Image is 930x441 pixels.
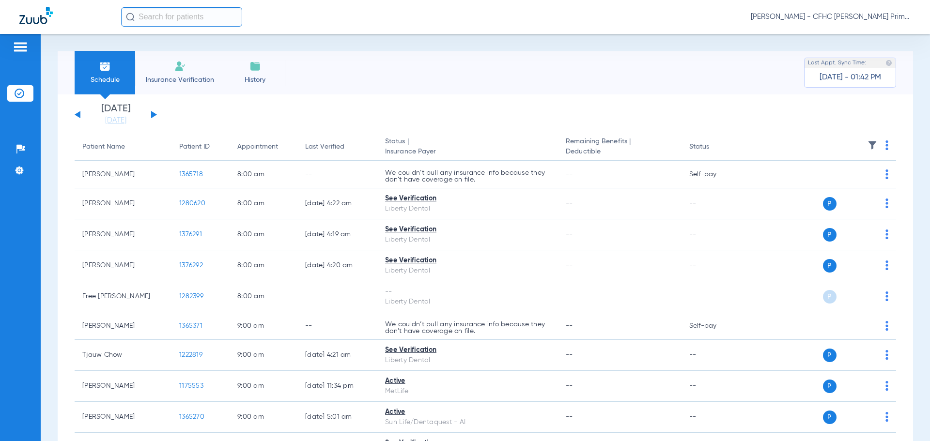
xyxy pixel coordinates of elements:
td: [DATE] 11:34 PM [297,371,377,402]
td: [PERSON_NAME] [75,219,171,250]
span: 1282399 [179,293,203,300]
span: -- [566,262,573,269]
td: [PERSON_NAME] [75,371,171,402]
span: -- [566,171,573,178]
span: History [232,75,278,85]
span: -- [566,413,573,420]
span: 1376291 [179,231,202,238]
span: [PERSON_NAME] - CFHC [PERSON_NAME] Primary Care Dental [751,12,911,22]
div: See Verification [385,256,550,266]
p: We couldn’t pull any insurance info because they don’t have coverage on file. [385,321,550,335]
span: Deductible [566,147,673,157]
th: Remaining Benefits | [558,134,681,161]
div: MetLife [385,386,550,396]
div: Last Verified [305,142,344,152]
td: 8:00 AM [230,281,297,312]
div: See Verification [385,345,550,355]
li: [DATE] [87,104,145,125]
span: -- [566,200,573,207]
img: group-dot-blue.svg [885,229,888,239]
span: Last Appt. Sync Time: [808,58,866,68]
td: [PERSON_NAME] [75,161,171,188]
img: group-dot-blue.svg [885,321,888,331]
td: -- [682,281,747,312]
span: 1175553 [179,382,203,389]
img: group-dot-blue.svg [885,350,888,360]
span: P [823,197,837,211]
span: Insurance Verification [142,75,217,85]
div: Sun Life/Dentaquest - AI [385,417,550,427]
span: P [823,228,837,242]
img: last sync help info [885,60,892,66]
span: P [823,380,837,393]
span: -- [566,322,573,329]
span: P [823,349,837,362]
td: Self-pay [682,161,747,188]
span: -- [566,351,573,358]
div: Patient Name [82,142,125,152]
span: -- [566,231,573,238]
img: hamburger-icon [13,41,28,53]
span: 1280620 [179,200,205,207]
img: group-dot-blue.svg [885,198,888,208]
td: 8:00 AM [230,219,297,250]
span: [DATE] - 01:42 PM [820,73,881,82]
span: P [823,259,837,273]
td: [PERSON_NAME] [75,402,171,433]
div: Patient ID [179,142,210,152]
div: Liberty Dental [385,235,550,245]
div: Active [385,407,550,417]
td: 9:00 AM [230,402,297,433]
div: Liberty Dental [385,297,550,307]
td: [PERSON_NAME] [75,312,171,340]
div: Liberty Dental [385,355,550,365]
span: -- [566,382,573,389]
span: 1222819 [179,351,202,358]
td: -- [682,188,747,219]
img: Schedule [99,61,111,72]
td: -- [297,281,377,312]
td: [DATE] 5:01 AM [297,402,377,433]
td: -- [682,340,747,371]
div: Patient Name [82,142,164,152]
div: Liberty Dental [385,204,550,214]
input: Search for patients [121,7,242,27]
td: -- [682,250,747,281]
td: 8:00 AM [230,161,297,188]
td: [DATE] 4:20 AM [297,250,377,281]
img: group-dot-blue.svg [885,291,888,301]
img: group-dot-blue.svg [885,169,888,179]
td: -- [682,219,747,250]
td: 9:00 AM [230,371,297,402]
td: 8:00 AM [230,188,297,219]
td: 9:00 AM [230,312,297,340]
img: group-dot-blue.svg [885,260,888,270]
div: -- [385,287,550,297]
span: 1376292 [179,262,203,269]
td: Tjauw Chow [75,340,171,371]
span: Insurance Payer [385,147,550,157]
span: Schedule [82,75,128,85]
td: -- [682,371,747,402]
td: [DATE] 4:21 AM [297,340,377,371]
span: -- [566,293,573,300]
div: Appointment [237,142,290,152]
div: Active [385,376,550,386]
td: [PERSON_NAME] [75,188,171,219]
img: group-dot-blue.svg [885,412,888,422]
th: Status [682,134,747,161]
div: Last Verified [305,142,370,152]
span: 1365718 [179,171,203,178]
div: See Verification [385,194,550,204]
img: Search Icon [126,13,135,21]
td: 9:00 AM [230,340,297,371]
td: [DATE] 4:22 AM [297,188,377,219]
img: Zuub Logo [19,7,53,24]
img: filter.svg [868,140,877,150]
th: Status | [377,134,558,161]
img: Manual Insurance Verification [174,61,186,72]
a: [DATE] [87,116,145,125]
img: History [249,61,261,72]
span: 1365371 [179,322,202,329]
div: Liberty Dental [385,266,550,276]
